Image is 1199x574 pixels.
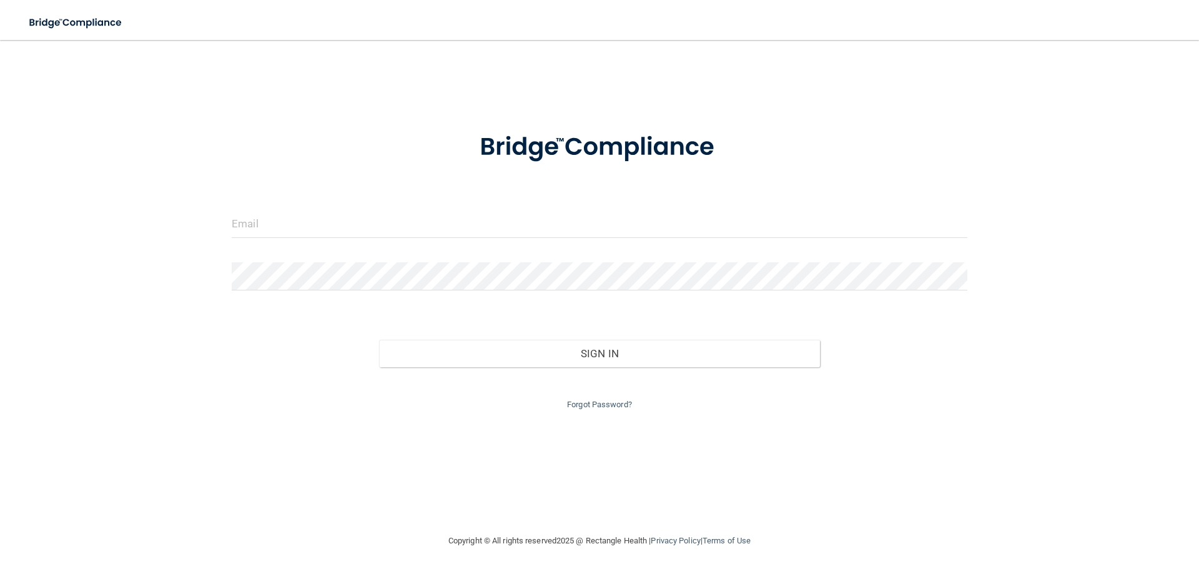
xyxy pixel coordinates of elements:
[19,10,134,36] img: bridge_compliance_login_screen.278c3ca4.svg
[567,400,632,409] a: Forgot Password?
[703,536,751,545] a: Terms of Use
[232,210,967,238] input: Email
[379,340,821,367] button: Sign In
[372,521,827,561] div: Copyright © All rights reserved 2025 @ Rectangle Health | |
[651,536,700,545] a: Privacy Policy
[454,115,745,180] img: bridge_compliance_login_screen.278c3ca4.svg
